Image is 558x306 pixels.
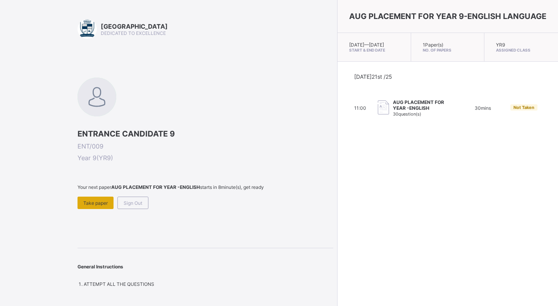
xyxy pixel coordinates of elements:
[496,48,546,52] span: Assigned Class
[77,129,333,138] span: ENTRANCE CANDIDATE 9
[111,184,200,190] b: AUG PLACEMENT FOR YEAR -ENGLISH
[84,281,154,287] span: ATTEMPT ALL THE QUESTIONS
[354,73,392,80] span: [DATE] 21st /25
[475,105,491,111] span: 30 mins
[423,42,443,48] span: 1 Paper(s)
[77,142,333,150] span: ENT/009
[378,100,389,115] img: take_paper.cd97e1aca70de81545fe8e300f84619e.svg
[349,48,399,52] span: Start & End Date
[124,200,142,206] span: Sign Out
[393,99,451,111] span: AUG PLACEMENT FOR YEAR -ENGLISH
[83,200,108,206] span: Take paper
[101,22,168,30] span: [GEOGRAPHIC_DATA]
[349,42,384,48] span: [DATE] — [DATE]
[77,184,333,190] span: Your next paper starts in 8 minute(s), get ready
[101,30,166,36] span: DEDICATED TO EXCELLENCE
[77,154,333,162] span: Year 9 ( YR9 )
[496,42,505,48] span: YR9
[77,264,123,270] span: General Instructions
[393,111,421,117] span: 30 question(s)
[513,105,534,110] span: Not Taken
[423,48,473,52] span: No. of Papers
[354,105,366,111] span: 11:00
[349,12,546,21] span: AUG PLACEMENT FOR YEAR 9-ENGLISH LANGUAGE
